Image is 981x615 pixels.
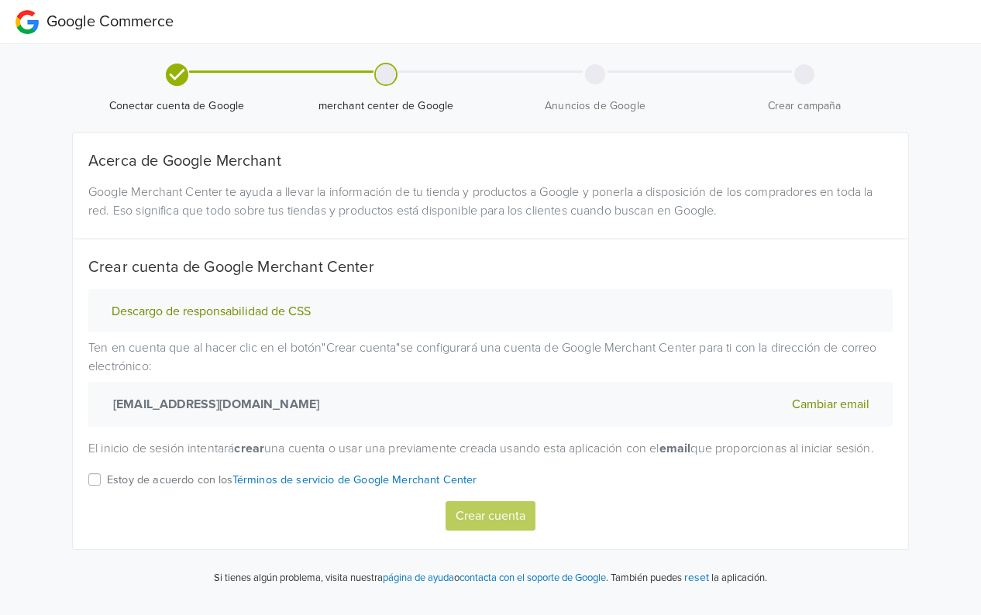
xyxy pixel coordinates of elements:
[287,98,484,114] span: merchant center de Google
[78,98,275,114] span: Conectar cuenta de Google
[46,12,174,31] span: Google Commerce
[77,183,904,220] div: Google Merchant Center te ayuda a llevar la información de tu tienda y productos a Google y poner...
[88,152,893,170] h5: Acerca de Google Merchant
[684,569,709,586] button: reset
[88,258,893,277] h5: Crear cuenta de Google Merchant Center
[107,395,319,414] strong: [EMAIL_ADDRESS][DOMAIN_NAME]
[88,439,893,458] p: El inicio de sesión intentará una cuenta o usar una previamente creada usando esta aplicación con...
[107,304,315,320] button: Descargo de responsabilidad de CSS
[460,572,606,584] a: contacta con el soporte de Google
[659,441,691,456] strong: email
[107,472,477,489] p: Estoy de acuerdo con los
[88,338,893,427] p: Ten en cuenta que al hacer clic en el botón " Crear cuenta " se configurará una cuenta de Google ...
[497,98,694,114] span: Anuncios de Google
[383,572,454,584] a: página de ayuda
[214,571,608,586] p: Si tienes algún problema, visita nuestra o .
[608,569,767,586] p: También puedes la aplicación.
[787,394,874,414] button: Cambiar email
[234,441,264,456] strong: crear
[706,98,903,114] span: Crear campaña
[232,473,477,486] a: Términos de servicio de Google Merchant Center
